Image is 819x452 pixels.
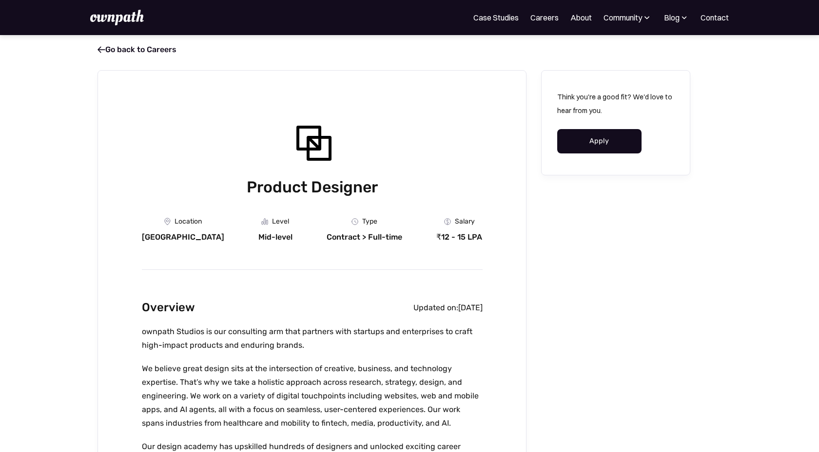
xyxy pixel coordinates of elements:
h1: Product Designer [142,176,483,198]
div: Location [175,218,202,226]
a: Careers [530,12,559,23]
div: Contract > Full-time [327,232,402,242]
div: Salary [455,218,475,226]
a: Apply [557,129,642,153]
a: Go back to Careers [97,45,176,54]
img: Graph Icon - Job Board X Webflow Template [261,218,268,225]
div: Blog [664,12,680,23]
div: ₹12 - 15 LPA [436,232,482,242]
img: Location Icon - Job Board X Webflow Template [164,218,171,226]
div: Community [604,12,642,23]
img: Clock Icon - Job Board X Webflow Template [351,218,358,225]
div: Blog [663,12,689,23]
div: Level [272,218,289,226]
div: Type [362,218,377,226]
a: Contact [701,12,729,23]
p: We believe great design sits at the intersection of creative, business, and technology expertise.... [142,362,483,430]
img: Money Icon - Job Board X Webflow Template [444,218,451,225]
p: Think you're a good fit? We'd love to hear from you. [557,90,674,117]
span:  [97,45,105,55]
div: [GEOGRAPHIC_DATA] [142,232,224,242]
p: ownpath Studios is our consulting arm that partners with startups and enterprises to craft high-i... [142,325,483,352]
div: Mid-level [258,232,292,242]
div: [DATE] [458,303,483,313]
div: Updated on: [413,303,458,313]
a: About [570,12,592,23]
h2: Overview [142,298,195,317]
a: Case Studies [473,12,519,23]
div: Community [604,12,652,23]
